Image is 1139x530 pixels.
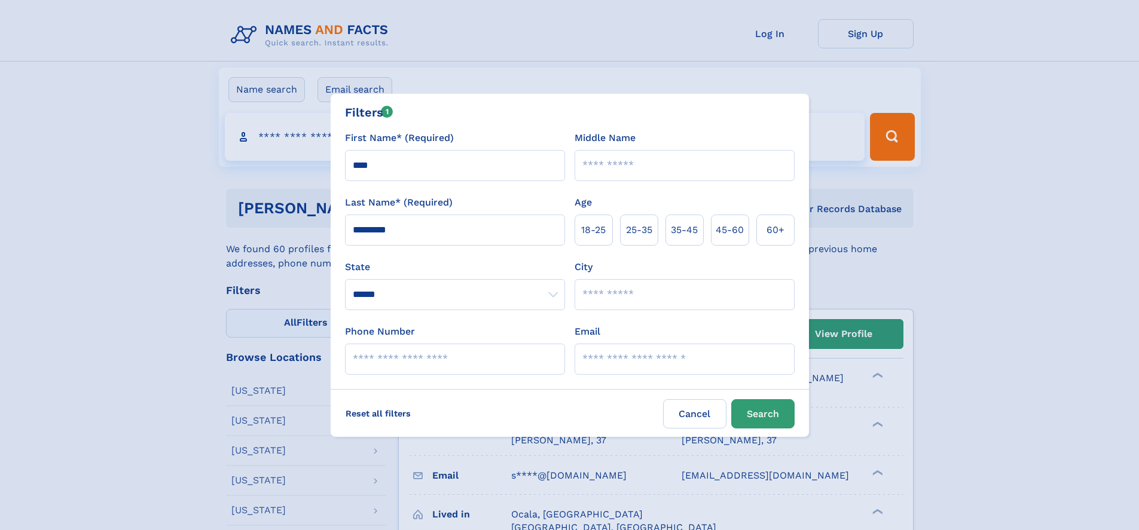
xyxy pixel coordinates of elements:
[581,223,606,237] span: 18‑25
[767,223,784,237] span: 60+
[338,399,419,428] label: Reset all filters
[716,223,744,237] span: 45‑60
[345,195,453,210] label: Last Name* (Required)
[575,260,593,274] label: City
[345,260,565,274] label: State
[345,324,415,339] label: Phone Number
[345,103,393,121] div: Filters
[671,223,698,237] span: 35‑45
[731,399,795,428] button: Search
[575,324,600,339] label: Email
[575,131,636,145] label: Middle Name
[575,195,592,210] label: Age
[663,399,726,428] label: Cancel
[345,131,454,145] label: First Name* (Required)
[626,223,652,237] span: 25‑35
